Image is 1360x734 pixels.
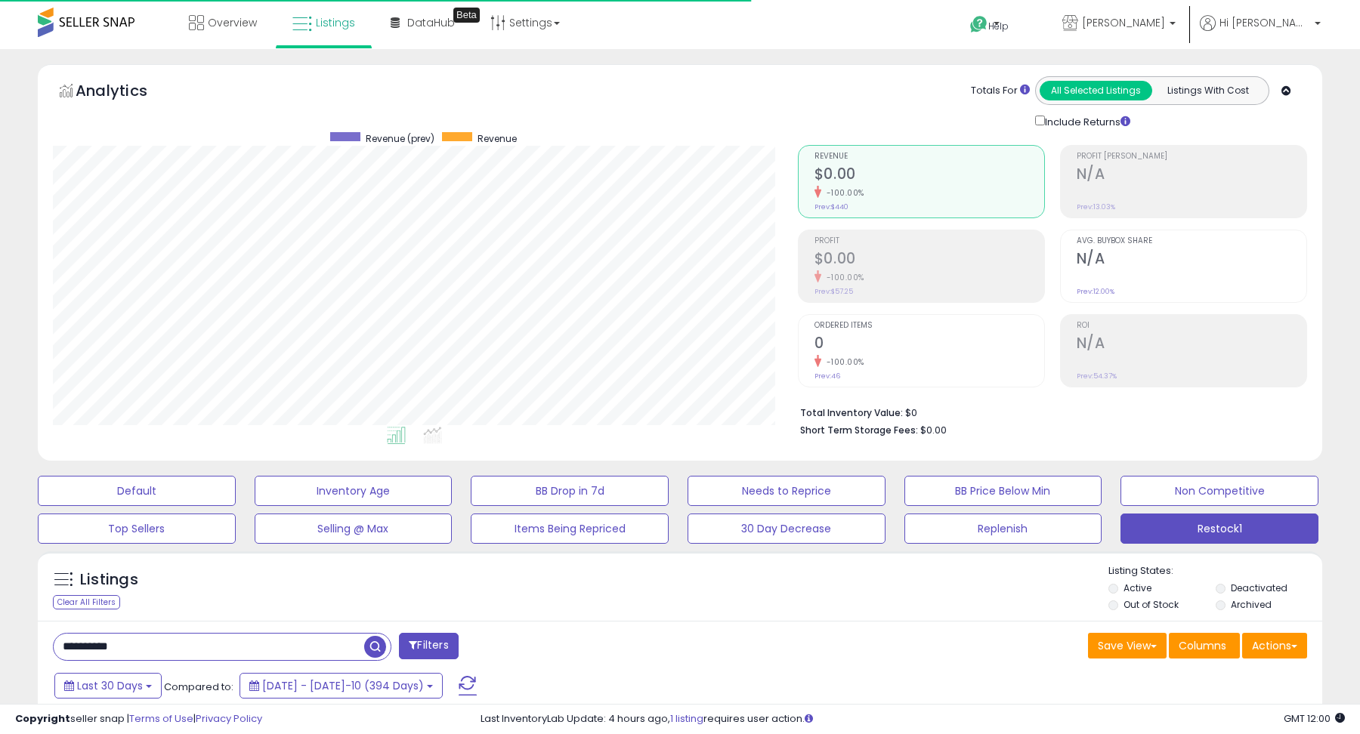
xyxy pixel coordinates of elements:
[196,711,262,726] a: Privacy Policy
[1120,513,1318,544] button: Restock1
[920,423,947,437] span: $0.00
[38,476,236,506] button: Default
[1077,250,1306,270] h2: N/A
[1077,372,1117,381] small: Prev: 54.37%
[814,372,840,381] small: Prev: 46
[814,202,848,211] small: Prev: $440
[471,513,669,544] button: Items Being Repriced
[1077,322,1306,330] span: ROI
[164,680,233,694] span: Compared to:
[471,476,669,506] button: BB Drop in 7d
[478,132,517,145] span: Revenue
[814,322,1044,330] span: Ordered Items
[1082,15,1165,30] span: [PERSON_NAME]
[208,15,257,30] span: Overview
[1151,81,1264,100] button: Listings With Cost
[399,633,458,659] button: Filters
[77,678,143,693] span: Last 30 Days
[988,20,1009,32] span: Help
[129,711,193,726] a: Terms of Use
[262,678,424,693] span: [DATE] - [DATE]-10 (394 Days)
[15,711,70,726] strong: Copyright
[15,712,262,726] div: seller snap | |
[821,356,864,368] small: -100.00%
[814,153,1044,161] span: Revenue
[1284,711,1345,726] span: 2025-08-11 12:00 GMT
[255,476,453,506] button: Inventory Age
[800,424,918,436] b: Short Term Storage Fees:
[1077,202,1115,211] small: Prev: 13.03%
[814,237,1044,245] span: Profit
[453,8,480,23] div: Tooltip anchor
[366,132,434,145] span: Revenue (prev)
[800,406,903,419] b: Total Inventory Value:
[1179,638,1226,653] span: Columns
[240,673,443,699] button: [DATE] - [DATE]-10 (394 Days)
[958,4,1038,49] a: Help
[1200,15,1321,49] a: Hi [PERSON_NAME]
[1231,598,1272,611] label: Archived
[969,15,988,34] i: Get Help
[814,335,1044,355] h2: 0
[904,513,1102,544] button: Replenish
[814,287,853,296] small: Prev: $57.25
[688,513,886,544] button: 30 Day Decrease
[407,15,455,30] span: DataHub
[76,80,177,105] h5: Analytics
[1077,335,1306,355] h2: N/A
[1088,633,1167,658] button: Save View
[1077,165,1306,186] h2: N/A
[255,513,453,544] button: Selling @ Max
[1120,476,1318,506] button: Non Competitive
[1077,153,1306,161] span: Profit [PERSON_NAME]
[1024,113,1148,130] div: Include Returns
[904,476,1102,506] button: BB Price Below Min
[688,476,886,506] button: Needs to Reprice
[1124,581,1151,594] label: Active
[38,513,236,544] button: Top Sellers
[1124,598,1179,611] label: Out of Stock
[53,595,120,609] div: Clear All Filters
[1108,564,1321,578] p: Listing States:
[1040,81,1152,100] button: All Selected Listings
[80,569,138,591] h5: Listings
[814,165,1044,186] h2: $0.00
[670,711,703,726] a: 1 listing
[814,250,1044,270] h2: $0.00
[1169,633,1240,658] button: Columns
[821,272,864,283] small: -100.00%
[54,673,162,699] button: Last 30 Days
[1077,287,1114,296] small: Prev: 12.00%
[821,187,864,199] small: -100.00%
[481,712,1345,726] div: Last InventoryLab Update: 4 hours ago, requires user action.
[316,15,355,30] span: Listings
[1242,633,1307,658] button: Actions
[1077,237,1306,245] span: Avg. Buybox Share
[1219,15,1310,30] span: Hi [PERSON_NAME]
[971,84,1030,98] div: Totals For
[1231,581,1287,594] label: Deactivated
[800,402,1296,421] li: $0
